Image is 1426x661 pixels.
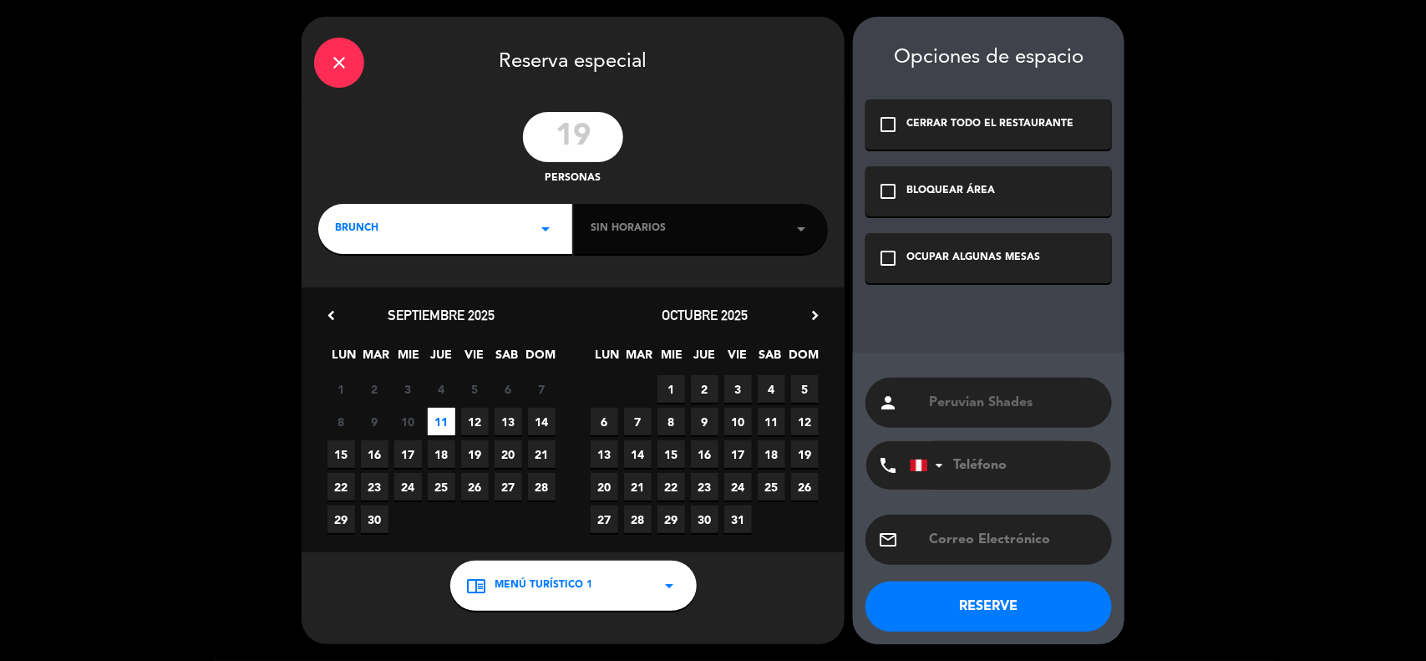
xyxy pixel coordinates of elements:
span: 15 [657,440,685,468]
span: 21 [528,440,556,468]
span: 25 [428,473,455,501]
i: chevron_right [806,307,824,324]
span: 9 [361,408,388,435]
span: 28 [624,506,652,533]
i: chevron_left [322,307,340,324]
i: phone [878,455,898,475]
span: 26 [461,473,489,501]
span: 8 [327,408,355,435]
span: 15 [327,440,355,468]
span: 20 [591,473,618,501]
span: septiembre 2025 [388,307,495,323]
div: CERRAR TODO EL RESTAURANTE [906,116,1073,133]
span: 16 [691,440,718,468]
div: BLOQUEAR ÁREA [906,183,995,200]
button: RESERVE [865,582,1112,632]
i: email [878,530,898,550]
input: Correo Electrónico [927,528,1099,552]
span: 1 [327,375,355,403]
div: Peru (Perú): +51 [911,442,949,489]
span: JUE [428,345,455,373]
span: 30 [361,506,388,533]
span: 10 [724,408,752,435]
i: arrow_drop_down [791,219,811,239]
span: DOM [525,345,553,373]
span: VIE [723,345,751,373]
span: 7 [528,375,556,403]
span: 31 [724,506,752,533]
span: 3 [724,375,752,403]
i: arrow_drop_down [535,219,556,239]
div: Opciones de espacio [865,46,1112,70]
span: 29 [327,506,355,533]
span: 17 [724,440,752,468]
span: 19 [461,440,489,468]
input: 0 [523,112,623,162]
span: 2 [361,375,388,403]
span: 22 [657,473,685,501]
span: SAB [493,345,520,373]
span: 12 [791,408,819,435]
i: check_box_outline_blank [878,181,898,201]
span: 18 [428,440,455,468]
span: 5 [461,375,489,403]
span: 8 [657,408,685,435]
span: 29 [657,506,685,533]
span: personas [546,170,601,187]
i: check_box_outline_blank [878,248,898,268]
span: 9 [691,408,718,435]
span: 22 [327,473,355,501]
i: check_box_outline_blank [878,114,898,135]
span: 16 [361,440,388,468]
span: DOM [789,345,816,373]
span: Menú turístico 1 [495,577,593,594]
span: 23 [691,473,718,501]
span: 23 [361,473,388,501]
span: 25 [758,473,785,501]
span: JUE [691,345,718,373]
span: 13 [495,408,522,435]
span: 3 [394,375,422,403]
input: Nombre [927,391,1099,414]
span: LUN [330,345,358,373]
span: 27 [591,506,618,533]
span: SAB [756,345,784,373]
span: 2 [691,375,718,403]
span: 28 [528,473,556,501]
i: arrow_drop_down [660,576,680,596]
input: Teléfono [910,441,1094,490]
i: person [878,393,898,413]
span: 11 [428,408,455,435]
span: 1 [657,375,685,403]
span: 6 [591,408,618,435]
span: 24 [394,473,422,501]
span: 6 [495,375,522,403]
span: 11 [758,408,785,435]
span: 7 [624,408,652,435]
span: MIE [658,345,686,373]
span: MAR [626,345,653,373]
span: 5 [791,375,819,403]
span: 14 [624,440,652,468]
span: BRUNCH [335,221,378,237]
span: 19 [791,440,819,468]
div: OCUPAR ALGUNAS MESAS [906,250,1040,267]
span: 20 [495,440,522,468]
span: 30 [691,506,718,533]
span: 26 [791,473,819,501]
span: 17 [394,440,422,468]
span: 21 [624,473,652,501]
span: 12 [461,408,489,435]
span: 10 [394,408,422,435]
i: close [329,53,349,73]
span: Sin horarios [591,221,666,237]
span: MAR [363,345,390,373]
i: chrome_reader_mode [467,576,487,596]
span: 24 [724,473,752,501]
span: octubre 2025 [662,307,748,323]
span: 4 [428,375,455,403]
span: 27 [495,473,522,501]
span: LUN [593,345,621,373]
span: VIE [460,345,488,373]
div: Reserva especial [302,17,845,104]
